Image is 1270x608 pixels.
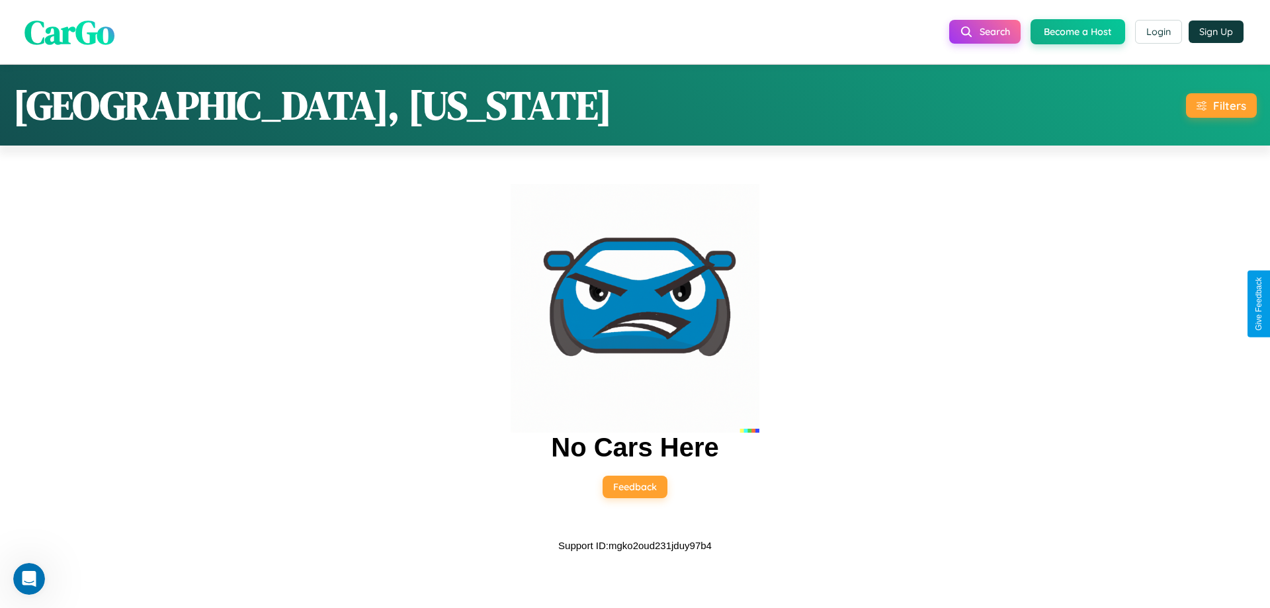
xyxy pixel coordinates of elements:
button: Sign Up [1189,21,1244,43]
span: CarGo [24,9,114,54]
button: Search [949,20,1021,44]
button: Login [1135,20,1182,44]
h1: [GEOGRAPHIC_DATA], [US_STATE] [13,78,612,132]
iframe: Intercom live chat [13,563,45,595]
div: Filters [1213,99,1246,112]
p: Support ID: mgko2oud231jduy97b4 [558,537,712,554]
img: car [511,184,759,433]
button: Become a Host [1031,19,1125,44]
div: Give Feedback [1254,277,1263,331]
span: Search [980,26,1010,38]
button: Filters [1186,93,1257,118]
button: Feedback [603,476,667,498]
h2: No Cars Here [551,433,718,462]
